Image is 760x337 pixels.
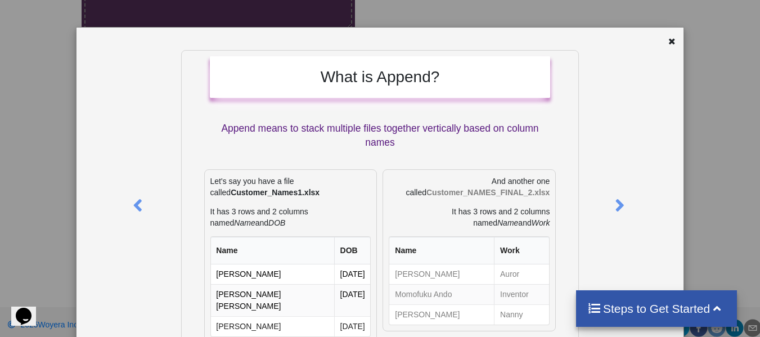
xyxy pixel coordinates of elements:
[532,218,550,227] i: Work
[494,237,549,264] th: Work
[389,284,494,304] td: Momofuku Ando
[389,264,494,284] td: [PERSON_NAME]
[426,188,550,197] b: Customer_NAMES_FINAL_2.xlsx
[11,292,47,326] iframe: chat widget
[211,284,334,316] td: [PERSON_NAME] [PERSON_NAME]
[234,218,255,227] i: Name
[334,237,371,264] th: DOB
[210,122,551,150] p: Append means to stack multiple files together vertically based on column names
[210,206,371,228] p: It has 3 rows and 2 columns named and
[334,284,371,316] td: [DATE]
[231,188,320,197] b: Customer_Names1.xlsx
[494,264,549,284] td: Auror
[494,284,549,304] td: Inventor
[268,218,285,227] i: DOB
[494,304,549,325] td: Nanny
[334,264,371,284] td: [DATE]
[389,206,550,228] p: It has 3 rows and 2 columns named and
[587,302,726,316] h4: Steps to Get Started
[211,237,334,264] th: Name
[389,176,550,198] p: And another one called
[334,316,371,336] td: [DATE]
[211,264,334,284] td: [PERSON_NAME]
[389,304,494,325] td: [PERSON_NAME]
[389,237,494,264] th: Name
[210,176,371,198] p: Let's say you have a file called
[497,218,518,227] i: Name
[221,68,539,87] h2: What is Append?
[211,316,334,336] td: [PERSON_NAME]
